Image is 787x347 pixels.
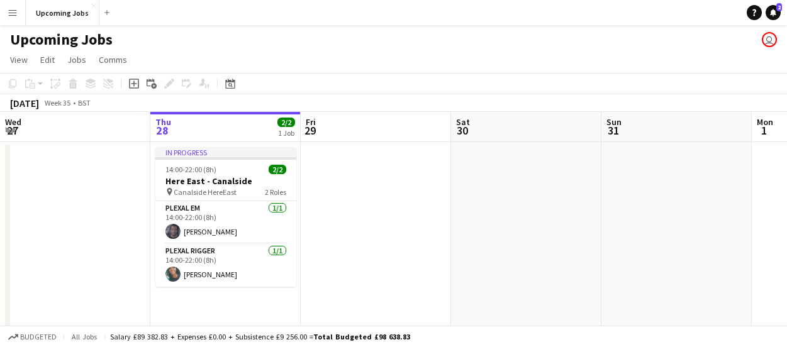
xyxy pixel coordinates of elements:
[174,187,237,197] span: Canalside HereEast
[757,116,773,128] span: Mon
[755,123,773,138] span: 1
[99,54,127,65] span: Comms
[5,116,21,128] span: Wed
[155,147,296,157] div: In progress
[69,332,99,341] span: All jobs
[42,98,73,107] span: Week 35
[165,165,216,174] span: 14:00-22:00 (8h)
[269,165,286,174] span: 2/2
[155,147,296,287] app-job-card: In progress14:00-22:00 (8h)2/2Here East - Canalside Canalside HereEast2 RolesPlexal EM1/114:00-22...
[94,52,132,68] a: Comms
[306,116,316,128] span: Fri
[155,116,171,128] span: Thu
[62,52,91,68] a: Jobs
[155,244,296,287] app-card-role: Plexal Rigger1/114:00-22:00 (8h)[PERSON_NAME]
[3,123,21,138] span: 27
[5,52,33,68] a: View
[605,123,622,138] span: 31
[10,30,113,49] h1: Upcoming Jobs
[304,123,316,138] span: 29
[67,54,86,65] span: Jobs
[20,333,57,341] span: Budgeted
[6,330,59,344] button: Budgeted
[766,5,781,20] a: 2
[10,54,28,65] span: View
[155,175,296,187] h3: Here East - Canalside
[10,97,39,109] div: [DATE]
[153,123,171,138] span: 28
[454,123,470,138] span: 30
[40,54,55,65] span: Edit
[456,116,470,128] span: Sat
[606,116,622,128] span: Sun
[110,332,410,341] div: Salary £89 382.83 + Expenses £0.00 + Subsistence £9 256.00 =
[26,1,99,25] button: Upcoming Jobs
[277,118,295,127] span: 2/2
[776,3,782,11] span: 2
[78,98,91,107] div: BST
[278,128,294,138] div: 1 Job
[265,187,286,197] span: 2 Roles
[313,332,410,341] span: Total Budgeted £98 638.83
[35,52,60,68] a: Edit
[762,32,777,47] app-user-avatar: Amy Williamson
[155,201,296,244] app-card-role: Plexal EM1/114:00-22:00 (8h)[PERSON_NAME]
